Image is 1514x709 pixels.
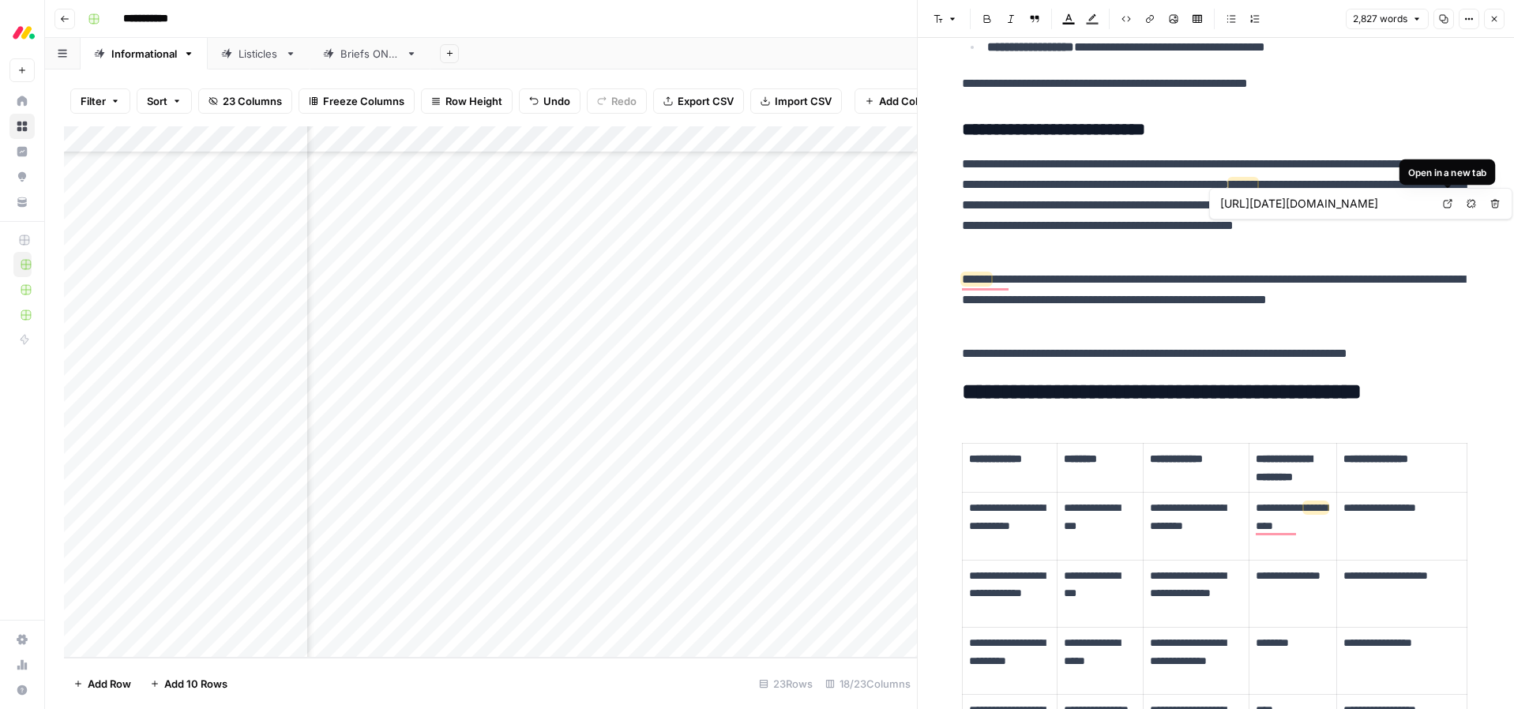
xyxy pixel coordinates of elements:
[421,88,513,114] button: Row Height
[299,88,415,114] button: Freeze Columns
[239,46,279,62] div: Listicles
[81,93,106,109] span: Filter
[9,627,35,652] a: Settings
[164,676,227,692] span: Add 10 Rows
[323,93,404,109] span: Freeze Columns
[147,93,167,109] span: Sort
[1407,165,1486,179] div: Open in a new tab
[678,93,734,109] span: Export CSV
[775,93,832,109] span: Import CSV
[340,46,400,62] div: Briefs ONLY
[879,93,940,109] span: Add Column
[9,189,35,215] a: Your Data
[81,38,208,69] a: Informational
[208,38,310,69] a: Listicles
[1353,12,1407,26] span: 2,827 words
[9,18,38,47] img: Monday.com Logo
[1346,9,1429,29] button: 2,827 words
[9,13,35,52] button: Workspace: Monday.com
[198,88,292,114] button: 23 Columns
[543,93,570,109] span: Undo
[141,671,237,696] button: Add 10 Rows
[855,88,950,114] button: Add Column
[88,676,131,692] span: Add Row
[753,671,819,696] div: 23 Rows
[653,88,744,114] button: Export CSV
[70,88,130,114] button: Filter
[819,671,917,696] div: 18/23 Columns
[9,139,35,164] a: Insights
[587,88,647,114] button: Redo
[310,38,430,69] a: Briefs ONLY
[445,93,502,109] span: Row Height
[9,652,35,677] a: Usage
[519,88,580,114] button: Undo
[223,93,282,109] span: 23 Columns
[9,114,35,139] a: Browse
[750,88,842,114] button: Import CSV
[137,88,192,114] button: Sort
[111,46,177,62] div: Informational
[611,93,637,109] span: Redo
[9,88,35,114] a: Home
[9,677,35,703] button: Help + Support
[9,164,35,189] a: Opportunities
[64,671,141,696] button: Add Row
